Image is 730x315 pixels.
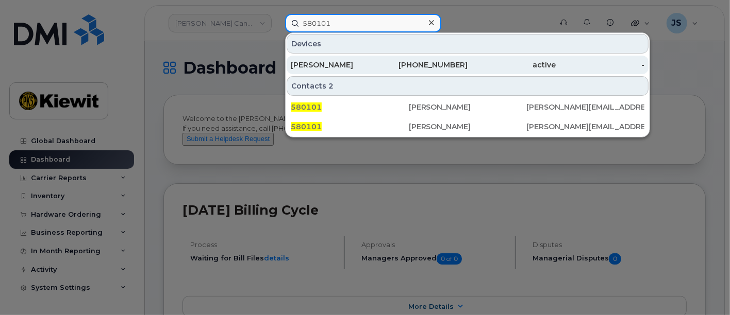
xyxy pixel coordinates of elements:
div: [PHONE_NUMBER] [379,60,468,70]
span: 580101 [291,122,322,131]
div: [PERSON_NAME][EMAIL_ADDRESS][PERSON_NAME][PERSON_NAME][DOMAIN_NAME] [526,121,644,132]
iframe: Messenger Launcher [685,270,722,307]
div: [PERSON_NAME] [409,121,527,132]
a: 580101[PERSON_NAME][PERSON_NAME][EMAIL_ADDRESS][PERSON_NAME][PERSON_NAME][DOMAIN_NAME] [287,117,649,136]
div: [PERSON_NAME] [291,60,379,70]
span: 2 [328,81,334,91]
div: - [556,60,645,70]
a: 580101[PERSON_NAME][PERSON_NAME][EMAIL_ADDRESS][PERSON_NAME][PERSON_NAME][DOMAIN_NAME] [287,98,649,116]
span: 580101 [291,102,322,112]
a: [PERSON_NAME][PHONE_NUMBER]active- [287,56,649,74]
div: Contacts [287,76,649,96]
div: active [468,60,556,70]
div: [PERSON_NAME][EMAIL_ADDRESS][PERSON_NAME][PERSON_NAME][DOMAIN_NAME] [526,102,644,112]
div: Devices [287,34,649,54]
div: [PERSON_NAME] [409,102,527,112]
